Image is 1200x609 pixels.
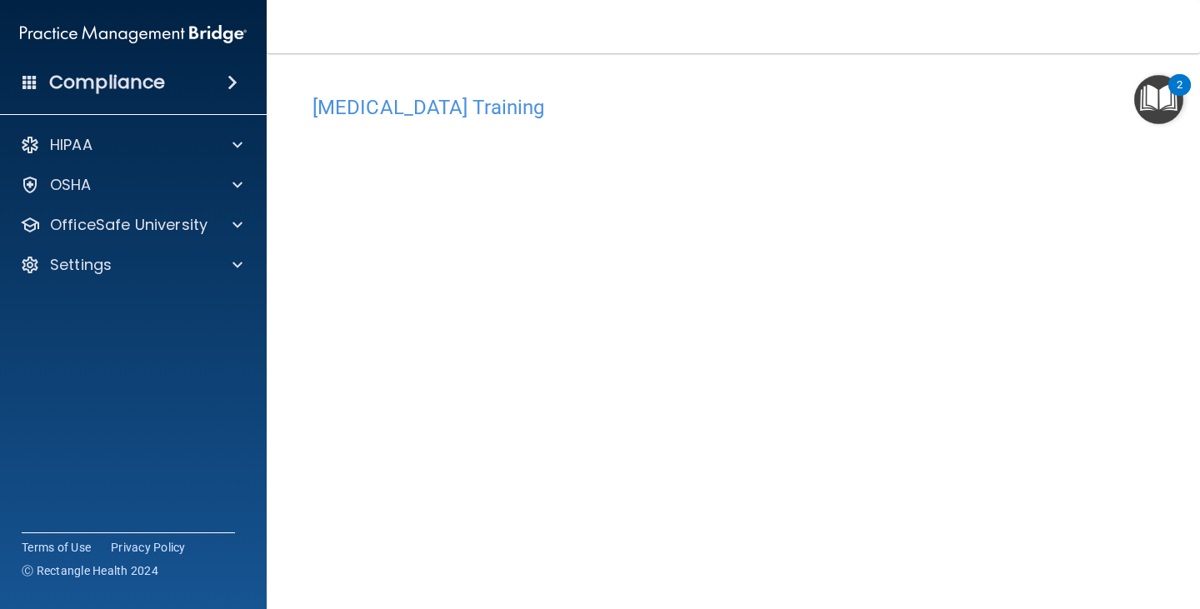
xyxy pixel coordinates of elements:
[312,97,1154,118] h4: [MEDICAL_DATA] Training
[20,255,242,275] a: Settings
[1134,75,1183,124] button: Open Resource Center, 2 new notifications
[50,175,92,195] p: OSHA
[49,71,165,94] h4: Compliance
[22,539,91,556] a: Terms of Use
[1177,85,1182,107] div: 2
[111,539,186,556] a: Privacy Policy
[20,17,247,51] img: PMB logo
[50,255,112,275] p: Settings
[20,135,242,155] a: HIPAA
[50,135,92,155] p: HIPAA
[20,175,242,195] a: OSHA
[20,215,242,235] a: OfficeSafe University
[22,562,158,579] span: Ⓒ Rectangle Health 2024
[1117,502,1180,565] iframe: Drift Widget Chat Controller
[50,215,207,235] p: OfficeSafe University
